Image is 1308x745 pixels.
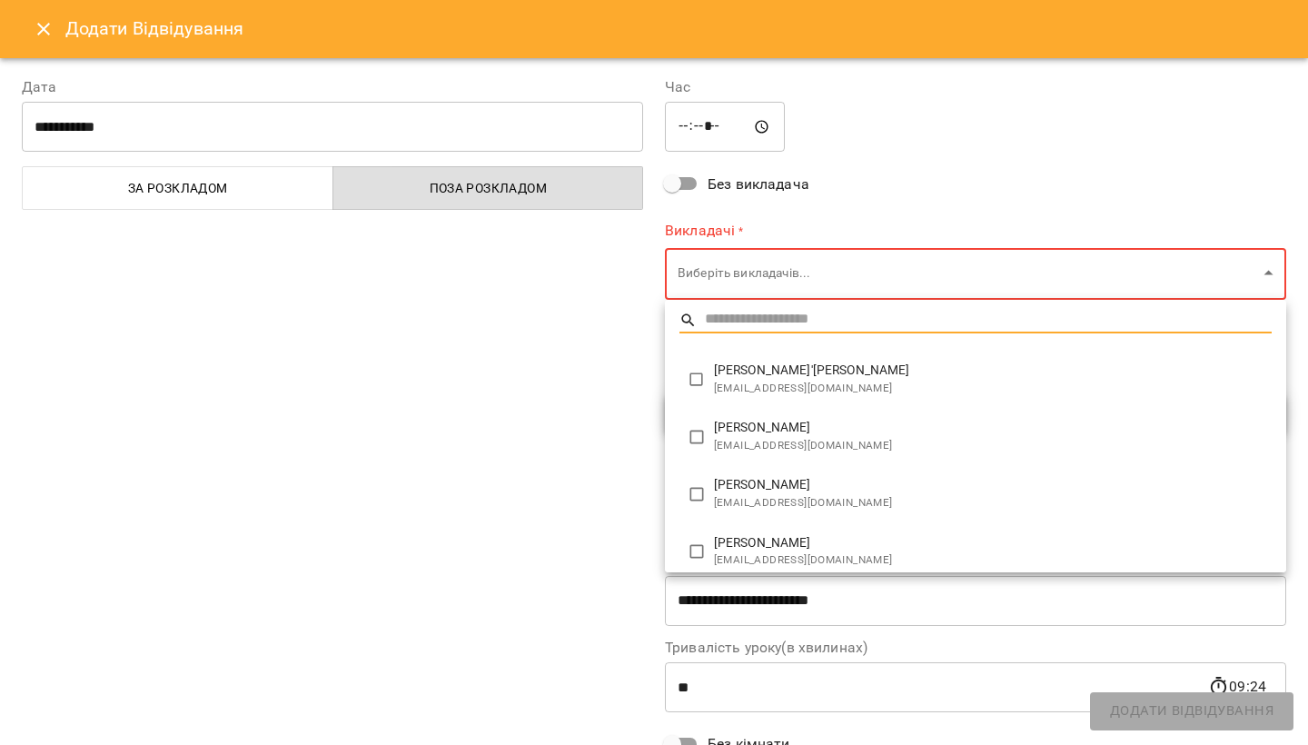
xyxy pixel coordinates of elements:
[714,494,1272,512] span: [EMAIL_ADDRESS][DOMAIN_NAME]
[714,380,1272,398] span: [EMAIL_ADDRESS][DOMAIN_NAME]
[714,551,1272,570] span: [EMAIL_ADDRESS][DOMAIN_NAME]
[714,437,1272,455] span: [EMAIL_ADDRESS][DOMAIN_NAME]
[714,362,1272,380] span: [PERSON_NAME]'[PERSON_NAME]
[714,476,1272,494] span: [PERSON_NAME]
[714,419,1272,437] span: [PERSON_NAME]
[714,534,1272,552] span: [PERSON_NAME]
